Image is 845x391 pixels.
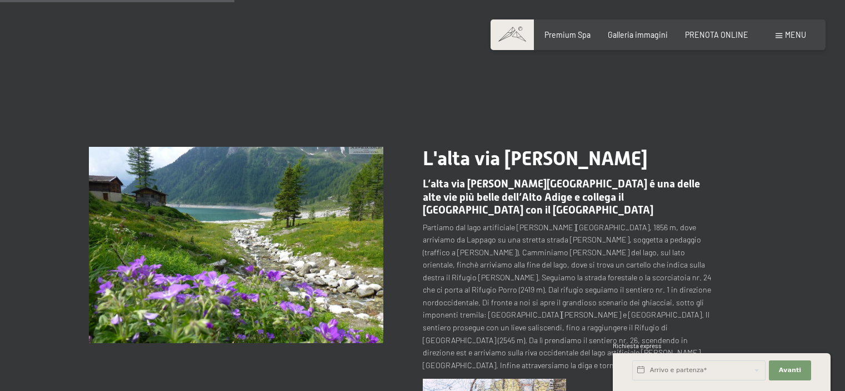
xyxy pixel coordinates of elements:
[423,221,717,372] p: Partiamo dal lago artificiale [PERSON_NAME][GEOGRAPHIC_DATA], 1856 m, dove arriviamo da Lappago s...
[779,366,801,375] span: Avanti
[315,222,399,233] span: Consenso marketing*
[544,30,591,39] a: Premium Spa
[613,342,662,349] span: Richiesta express
[769,360,811,380] button: Avanti
[612,367,614,375] span: 1
[423,177,700,216] span: L’alta via [PERSON_NAME][GEOGRAPHIC_DATA] é una delle alte vie più belle dell’Alto Adige e colleg...
[89,147,383,343] img: L'alta via di Neves
[785,30,806,39] span: Menu
[423,147,648,170] span: L'alta via [PERSON_NAME]
[685,30,748,39] a: PRENOTA ONLINE
[608,30,668,39] a: Galleria immagini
